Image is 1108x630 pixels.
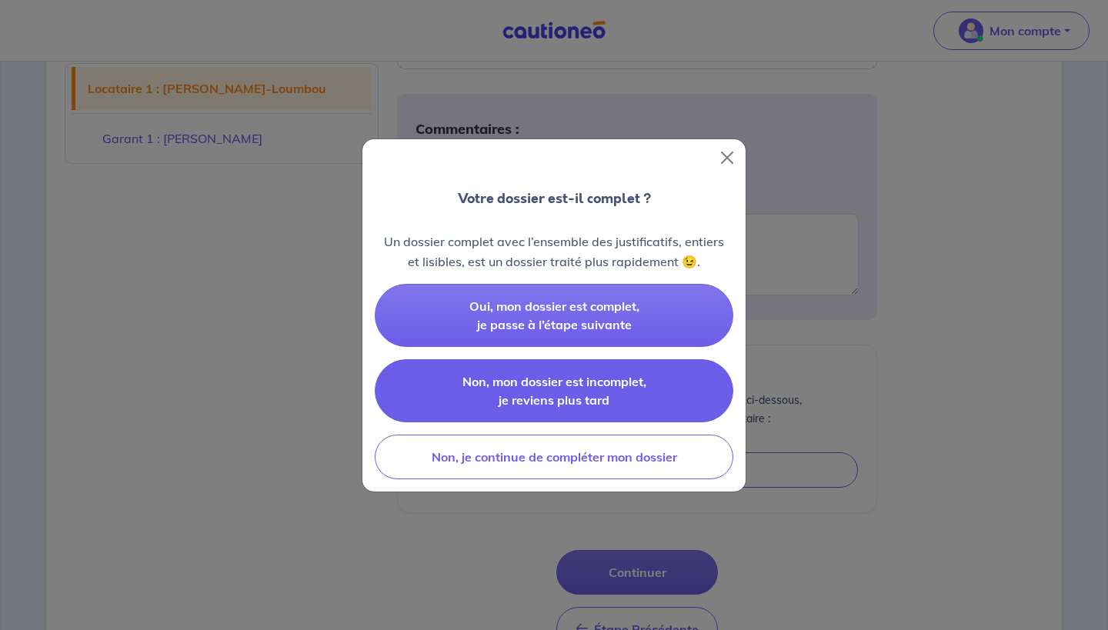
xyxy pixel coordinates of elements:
[432,449,677,465] span: Non, je continue de compléter mon dossier
[469,298,639,332] span: Oui, mon dossier est complet, je passe à l’étape suivante
[375,232,733,272] p: Un dossier complet avec l’ensemble des justificatifs, entiers et lisibles, est un dossier traité ...
[375,359,733,422] button: Non, mon dossier est incomplet, je reviens plus tard
[375,435,733,479] button: Non, je continue de compléter mon dossier
[458,188,651,208] p: Votre dossier est-il complet ?
[375,284,733,347] button: Oui, mon dossier est complet, je passe à l’étape suivante
[715,145,739,170] button: Close
[462,374,646,408] span: Non, mon dossier est incomplet, je reviens plus tard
